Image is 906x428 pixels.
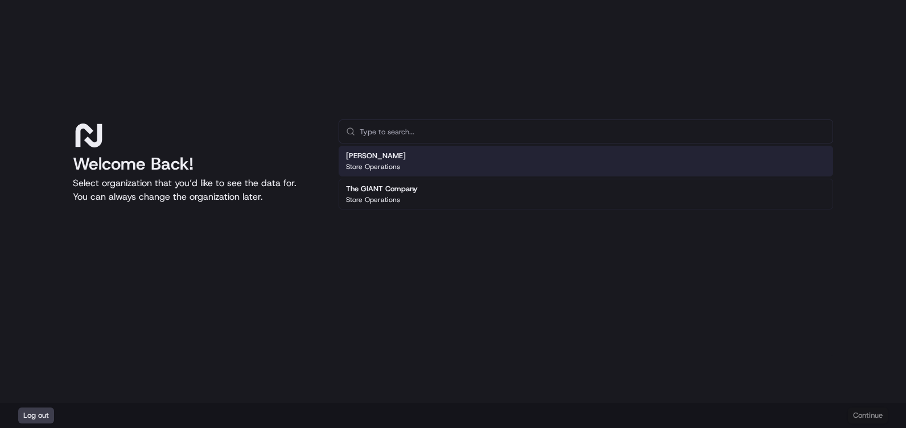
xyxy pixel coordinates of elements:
p: Store Operations [346,162,400,171]
h2: [PERSON_NAME] [346,151,406,161]
p: Select organization that you’d like to see the data for. You can always change the organization l... [73,176,320,204]
p: Store Operations [346,195,400,204]
h1: Welcome Back! [73,154,320,174]
button: Log out [18,408,54,423]
input: Type to search... [360,120,826,143]
div: Suggestions [339,143,833,212]
h2: The GIANT Company [346,184,418,194]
